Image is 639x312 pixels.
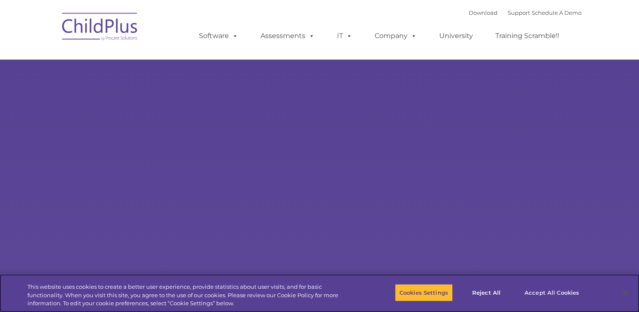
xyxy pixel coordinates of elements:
[520,284,584,301] button: Accept All Cookies
[460,284,513,301] button: Reject All
[117,90,153,97] span: Phone number
[469,9,582,16] font: |
[395,284,453,301] button: Cookies Settings
[252,27,323,44] a: Assessments
[329,27,361,44] a: IT
[58,7,142,49] img: ChildPlus by Procare Solutions
[366,27,425,44] a: Company
[469,9,498,16] a: Download
[532,9,582,16] a: Schedule A Demo
[616,283,635,302] button: Close
[117,56,143,62] span: Last name
[431,27,481,44] a: University
[487,27,568,44] a: Training Scramble!!
[508,9,530,16] a: Support
[190,27,247,44] a: Software
[27,283,351,308] div: This website uses cookies to create a better user experience, provide statistics about user visit...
